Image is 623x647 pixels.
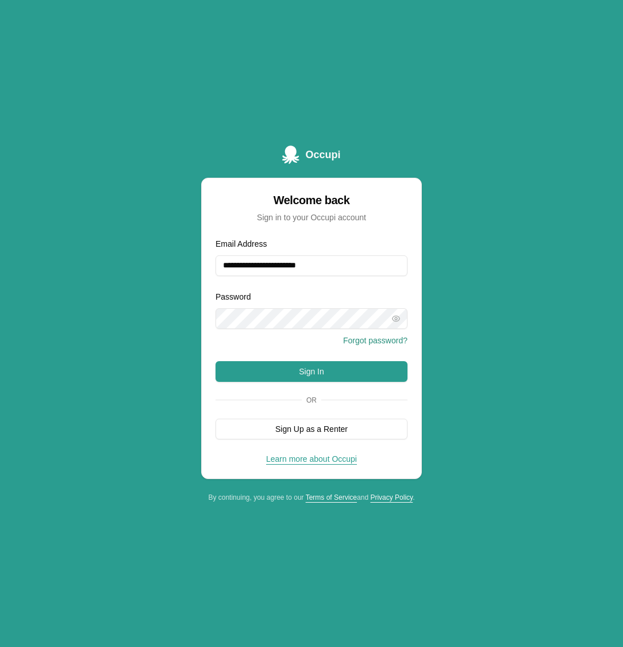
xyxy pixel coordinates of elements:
button: Sign In [216,361,407,382]
div: By continuing, you agree to our and . [201,493,422,502]
div: Sign in to your Occupi account [216,212,407,223]
a: Occupi [282,146,340,164]
span: Occupi [305,147,340,163]
a: Privacy Policy [370,493,413,501]
div: Welcome back [216,192,407,208]
span: Or [302,396,321,405]
label: Email Address [216,239,267,248]
a: Learn more about Occupi [266,454,357,464]
a: Terms of Service [306,493,357,501]
label: Password [216,292,251,301]
button: Forgot password? [343,335,407,346]
button: Sign Up as a Renter [216,419,407,439]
